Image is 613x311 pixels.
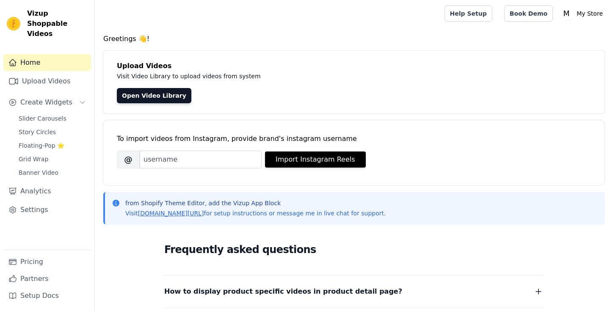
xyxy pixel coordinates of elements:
a: Home [3,54,91,71]
a: Book Demo [504,6,553,22]
a: Upload Videos [3,73,91,90]
p: Visit Video Library to upload videos from system [117,71,496,81]
span: Floating-Pop ⭐ [19,141,64,150]
h2: Frequently asked questions [164,241,544,258]
div: To import videos from Instagram, provide brand's instagram username [117,134,591,144]
h4: Greetings 👋! [103,34,605,44]
button: M My Store [560,6,606,21]
span: How to display product specific videos in product detail page? [164,286,402,297]
button: Create Widgets [3,94,91,111]
span: Banner Video [19,168,58,177]
a: Banner Video [14,167,91,179]
button: How to display product specific videos in product detail page? [164,286,544,297]
span: Create Widgets [20,97,72,107]
a: Help Setup [445,6,492,22]
a: Open Video Library [117,88,191,103]
text: M [563,9,570,18]
input: username [140,151,262,168]
a: Partners [3,270,91,287]
span: Story Circles [19,128,56,136]
img: Vizup [7,17,20,30]
a: Setup Docs [3,287,91,304]
h4: Upload Videos [117,61,591,71]
button: Import Instagram Reels [265,151,366,168]
a: Grid Wrap [14,153,91,165]
a: [DOMAIN_NAME][URL] [138,210,204,217]
a: Story Circles [14,126,91,138]
a: Pricing [3,253,91,270]
span: Grid Wrap [19,155,48,163]
a: Floating-Pop ⭐ [14,140,91,151]
span: @ [117,151,140,168]
p: My Store [573,6,606,21]
p: Visit for setup instructions or message me in live chat for support. [125,209,386,217]
a: Settings [3,201,91,218]
a: Analytics [3,183,91,200]
a: Slider Carousels [14,113,91,124]
p: from Shopify Theme Editor, add the Vizup App Block [125,199,386,207]
span: Slider Carousels [19,114,66,123]
span: Vizup Shoppable Videos [27,8,88,39]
